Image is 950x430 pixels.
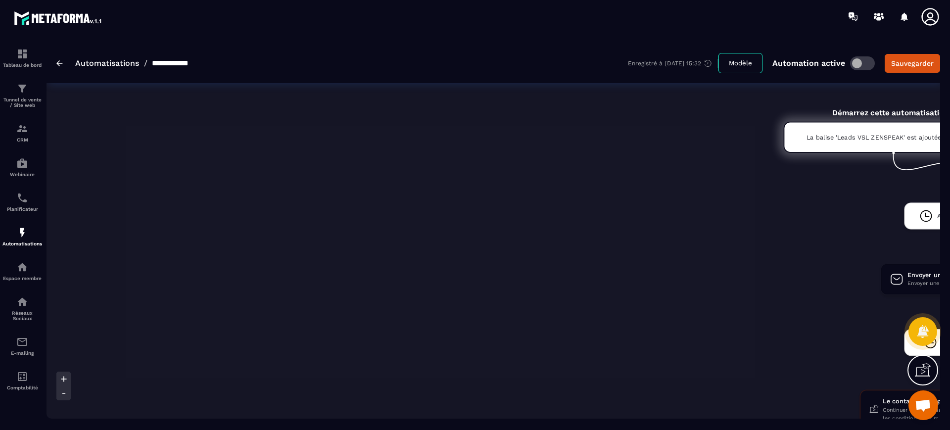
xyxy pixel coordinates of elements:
[2,310,42,321] p: Réseaux Sociaux
[2,254,42,288] a: automationsautomationsEspace membre
[885,54,940,73] button: Sauvegarder
[908,390,938,420] a: Ouvrir le chat
[16,83,28,95] img: formation
[2,350,42,356] p: E-mailing
[2,172,42,177] p: Webinaire
[628,59,718,68] div: Enregistré à
[2,41,42,75] a: formationformationTableau de bord
[144,58,147,68] span: /
[16,48,28,60] img: formation
[16,371,28,382] img: accountant
[16,336,28,348] img: email
[2,62,42,68] p: Tableau de bord
[2,329,42,363] a: emailemailE-mailing
[75,58,139,68] a: Automatisations
[2,363,42,398] a: accountantaccountantComptabilité
[16,123,28,135] img: formation
[772,58,845,68] p: Automation active
[2,97,42,108] p: Tunnel de vente / Site web
[16,261,28,273] img: automations
[2,185,42,219] a: schedulerschedulerPlanificateur
[665,60,701,67] p: [DATE] 15:32
[2,75,42,115] a: formationformationTunnel de vente / Site web
[2,206,42,212] p: Planificateur
[2,150,42,185] a: automationsautomationsWebinaire
[16,157,28,169] img: automations
[2,241,42,246] p: Automatisations
[2,276,42,281] p: Espace membre
[56,60,63,66] img: arrow
[2,115,42,150] a: formationformationCRM
[14,9,103,27] img: logo
[16,227,28,239] img: automations
[2,137,42,143] p: CRM
[16,192,28,204] img: scheduler
[718,53,762,73] button: Modèle
[2,219,42,254] a: automationsautomationsAutomatisations
[891,58,934,68] div: Sauvegarder
[16,296,28,308] img: social-network
[2,288,42,329] a: social-networksocial-networkRéseaux Sociaux
[2,385,42,390] p: Comptabilité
